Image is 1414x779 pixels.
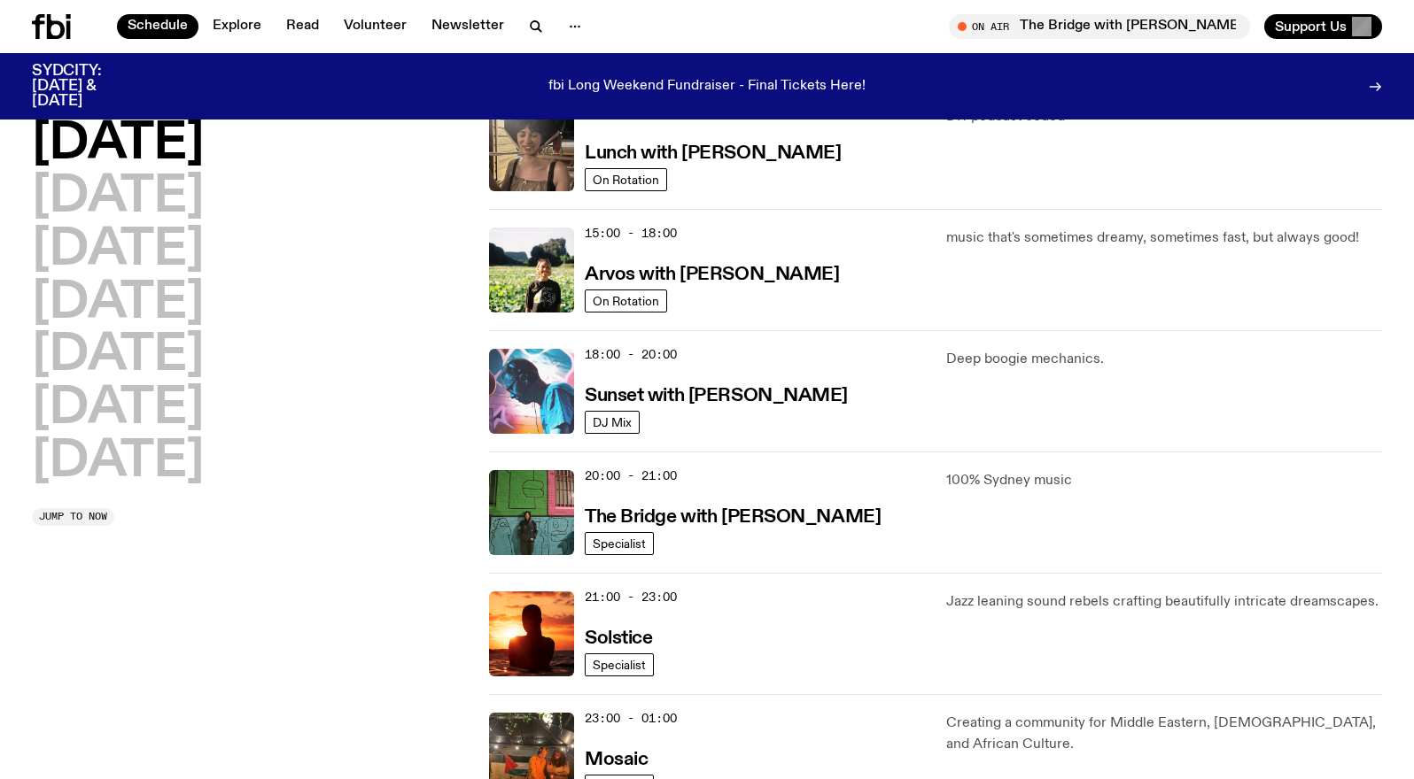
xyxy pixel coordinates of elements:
p: 100% Sydney music [946,470,1382,491]
h3: Mosaic [585,751,648,769]
a: Lunch with [PERSON_NAME] [585,141,841,163]
a: The Bridge with [PERSON_NAME] [585,505,881,527]
a: Sunset with [PERSON_NAME] [585,383,848,405]
a: Read [276,14,330,39]
button: [DATE] [32,384,204,434]
a: On Rotation [585,168,667,191]
span: DJ Mix [593,416,632,429]
button: Jump to now [32,508,114,526]
span: Specialist [593,659,646,672]
a: DJ Mix [585,411,640,434]
button: [DATE] [32,437,204,487]
button: [DATE] [32,120,204,169]
h3: Sunset with [PERSON_NAME] [585,387,848,405]
a: Mosaic [585,747,648,769]
span: 20:00 - 21:00 [585,467,677,484]
span: 15:00 - 18:00 [585,225,677,242]
button: [DATE] [32,226,204,275]
a: Specialist [585,532,654,555]
img: Simon Caldwell stands side on, looking downwards. He has headphones on. Behind him is a brightly ... [489,349,574,434]
a: Explore [202,14,272,39]
h3: SYDCITY: [DATE] & [DATE] [32,64,145,109]
span: Jump to now [39,512,107,521]
span: On Rotation [593,295,659,308]
h3: Arvos with [PERSON_NAME] [585,266,839,284]
a: Specialist [585,653,654,676]
span: 21:00 - 23:00 [585,589,677,605]
a: Solstice [585,626,652,648]
span: Specialist [593,537,646,551]
img: Amelia Sparke is wearing a black hoodie and pants, leaning against a blue, green and pink wall wi... [489,470,574,555]
p: Creating a community for Middle Eastern, [DEMOGRAPHIC_DATA], and African Culture. [946,713,1382,755]
button: On AirThe Bridge with [PERSON_NAME] [949,14,1250,39]
p: fbi Long Weekend Fundraiser - Final Tickets Here! [548,79,866,95]
p: Deep boogie mechanics. [946,349,1382,370]
h3: Solstice [585,629,652,648]
button: [DATE] [32,173,204,222]
h3: The Bridge with [PERSON_NAME] [585,508,881,527]
img: A girl standing in the ocean as waist level, staring into the rise of the sun. [489,591,574,676]
a: Newsletter [421,14,515,39]
img: Bri is smiling and wearing a black t-shirt. She is standing in front of a lush, green field. Ther... [489,228,574,312]
span: 18:00 - 20:00 [585,346,677,363]
span: 23:00 - 01:00 [585,710,677,727]
h3: Lunch with [PERSON_NAME] [585,144,841,163]
button: Support Us [1264,14,1382,39]
span: On Rotation [593,174,659,187]
button: [DATE] [32,331,204,381]
button: [DATE] [32,279,204,328]
a: Volunteer [333,14,417,39]
p: Jazz leaning sound rebels crafting beautifully intricate dreamscapes. [946,591,1382,613]
span: Support Us [1275,19,1347,35]
a: Arvos with [PERSON_NAME] [585,262,839,284]
a: Schedule [117,14,198,39]
a: On Rotation [585,289,667,312]
p: music that's sometimes dreamy, sometimes fast, but always good! [946,228,1382,249]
